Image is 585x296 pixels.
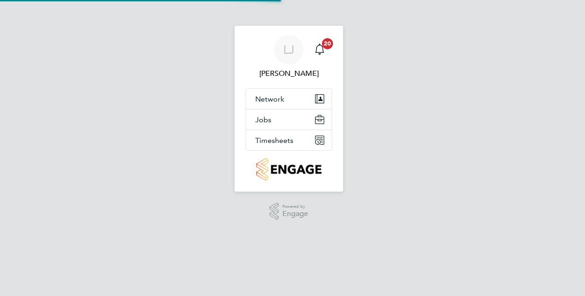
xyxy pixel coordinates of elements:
[310,35,329,64] a: 20
[256,158,321,181] img: countryside-properties-logo-retina.png
[246,130,332,150] button: Timesheets
[322,38,333,49] span: 20
[246,89,332,109] button: Network
[235,26,343,192] nav: Main navigation
[283,44,294,56] span: LJ
[282,203,308,211] span: Powered by
[246,35,332,79] a: LJ[PERSON_NAME]
[246,158,332,181] a: Go to home page
[255,95,284,103] span: Network
[282,210,308,218] span: Engage
[255,136,293,145] span: Timesheets
[246,68,332,79] span: Liam Jones
[255,115,271,124] span: Jobs
[270,203,309,220] a: Powered byEngage
[246,109,332,130] button: Jobs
